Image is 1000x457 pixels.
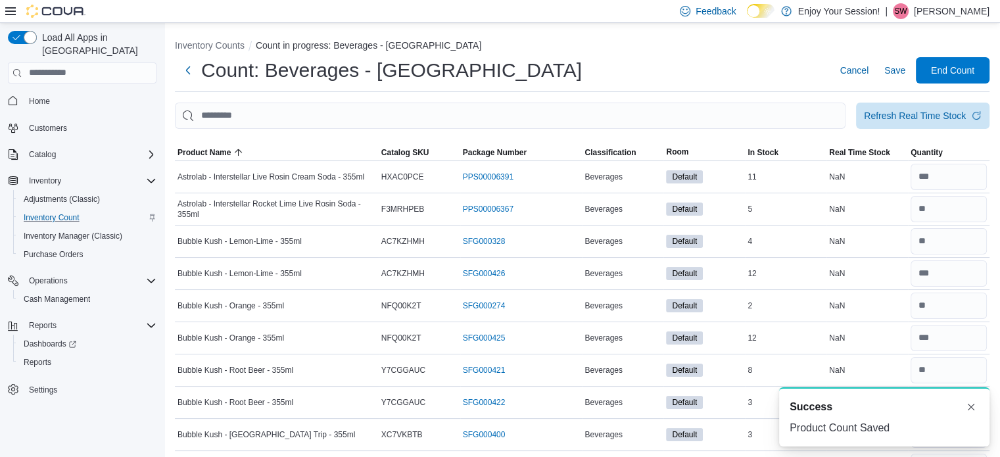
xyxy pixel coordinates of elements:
div: 4 [745,233,826,249]
div: NaN [826,330,908,346]
div: 12 [745,266,826,281]
a: SFG000425 [463,333,506,343]
span: Bubble Kush - Lemon-Lime - 355ml [178,268,302,279]
a: Settings [24,382,62,398]
div: 12 [745,330,826,346]
a: SFG000422 [463,397,506,408]
nav: An example of EuiBreadcrumbs [175,39,989,55]
span: Customers [24,120,156,136]
span: Default [666,428,703,441]
button: Count in progress: Beverages - [GEOGRAPHIC_DATA] [256,40,481,51]
span: Adjustments (Classic) [18,191,156,207]
a: Inventory Count [18,210,85,226]
span: Default [666,364,703,377]
button: Quantity [908,145,989,160]
button: Product Name [175,145,379,160]
a: Home [24,93,55,109]
span: Beverages [584,268,622,279]
a: Inventory Manager (Classic) [18,228,128,244]
button: Adjustments (Classic) [13,190,162,208]
button: Inventory [24,173,66,189]
button: Catalog [3,145,162,164]
a: Reports [18,354,57,370]
input: This is a search bar. After typing your query, hit enter to filter the results lower in the page. [175,103,845,129]
div: NaN [826,233,908,249]
button: Operations [24,273,73,289]
span: Inventory Count [24,212,80,223]
a: Cash Management [18,291,95,307]
button: Reports [24,318,62,333]
a: SFG000328 [463,236,506,247]
span: Bubble Kush - Root Beer - 355ml [178,397,293,408]
button: In Stock [745,145,826,160]
span: Success [790,399,832,415]
button: Refresh Real Time Stock [856,103,989,129]
a: PPS00006367 [463,204,513,214]
img: Cova [26,5,85,18]
p: | [885,3,888,19]
span: Load All Apps in [GEOGRAPHIC_DATA] [37,31,156,57]
span: Bubble Kush - Root Beer - 355ml [178,365,293,375]
div: 5 [745,201,826,217]
span: Beverages [584,204,622,214]
div: 2 [745,298,826,314]
a: SFG000421 [463,365,506,375]
span: Beverages [584,301,622,311]
span: Reports [29,320,57,331]
button: Save [879,57,911,84]
span: Bubble Kush - Lemon-Lime - 355ml [178,236,302,247]
span: XC7VKBTB [381,429,423,440]
span: Y7CGGAUC [381,365,425,375]
span: Astrolab - Interstellar Rocket Lime Live Rosin Soda - 355ml [178,199,376,220]
span: Settings [29,385,57,395]
span: Default [672,171,697,183]
a: Customers [24,120,72,136]
button: Catalog [24,147,61,162]
button: Settings [3,379,162,398]
span: Purchase Orders [18,247,156,262]
span: Bubble Kush - Orange - 355ml [178,301,284,311]
span: Purchase Orders [24,249,83,260]
span: End Count [931,64,974,77]
span: Dashboards [24,339,76,349]
span: Beverages [584,397,622,408]
span: HXAC0PCE [381,172,424,182]
p: Enjoy Your Session! [798,3,880,19]
span: Bubble Kush - [GEOGRAPHIC_DATA] Trip - 355ml [178,429,355,440]
input: Dark Mode [747,4,774,18]
span: Default [672,332,697,344]
span: Bubble Kush - Orange - 355ml [178,333,284,343]
span: Default [666,396,703,409]
a: PPS00006391 [463,172,513,182]
span: Cash Management [24,294,90,304]
p: [PERSON_NAME] [914,3,989,19]
span: Operations [29,276,68,286]
span: Home [24,93,156,109]
span: Inventory [24,173,156,189]
button: Package Number [460,145,583,160]
span: Default [672,235,697,247]
span: Reports [24,357,51,368]
div: NaN [826,362,908,378]
span: Beverages [584,236,622,247]
span: Room [666,147,688,157]
button: Purchase Orders [13,245,162,264]
button: Reports [3,316,162,335]
span: Inventory Count [18,210,156,226]
a: SFG000274 [463,301,506,311]
nav: Complex example [8,86,156,433]
a: Adjustments (Classic) [18,191,105,207]
button: Home [3,91,162,110]
span: Default [672,203,697,215]
span: Adjustments (Classic) [24,194,100,204]
button: Operations [3,272,162,290]
span: Default [672,397,697,408]
button: End Count [916,57,989,84]
div: NaN [826,201,908,217]
button: Cancel [834,57,874,84]
h1: Count: Beverages - [GEOGRAPHIC_DATA] [201,57,582,84]
button: Classification [582,145,663,160]
button: Inventory Counts [175,40,245,51]
span: Default [666,267,703,280]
